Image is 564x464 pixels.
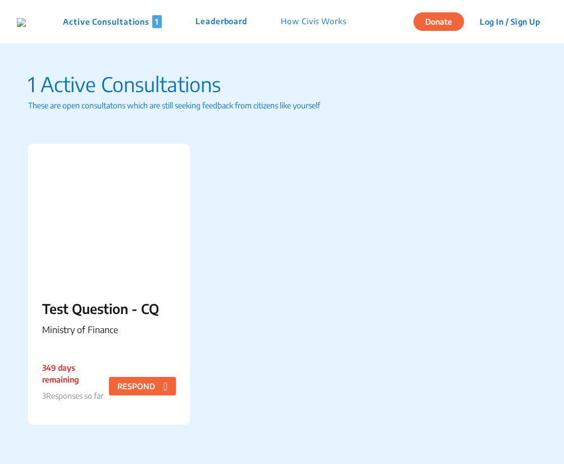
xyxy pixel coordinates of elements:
p: Leaderboard [195,15,247,28]
p: How Civis Works [281,15,347,28]
p: 3 [42,390,109,402]
a: Test Question - CQMinistry of Finance349 days remaining3Responses so farRESPOND [28,144,190,425]
p: Active Consultations [63,15,162,28]
span: 1 [152,15,162,28]
button: RESPOND [109,377,176,395]
p: These are open consultatons which are still seeking feedback from citizens like yourself [28,99,536,111]
img: navlogo.png [17,18,26,27]
p: Test Question - CQ [42,298,176,319]
p: Ministry of Finance [42,323,176,336]
button: Donate [413,12,464,31]
p: 349 days remaining [42,362,109,385]
button: Log In / Sign Up [472,13,547,30]
a: Donate [413,15,472,26]
span: Responses so far [46,391,103,401]
p: 1 Active Consultations [28,69,536,99]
